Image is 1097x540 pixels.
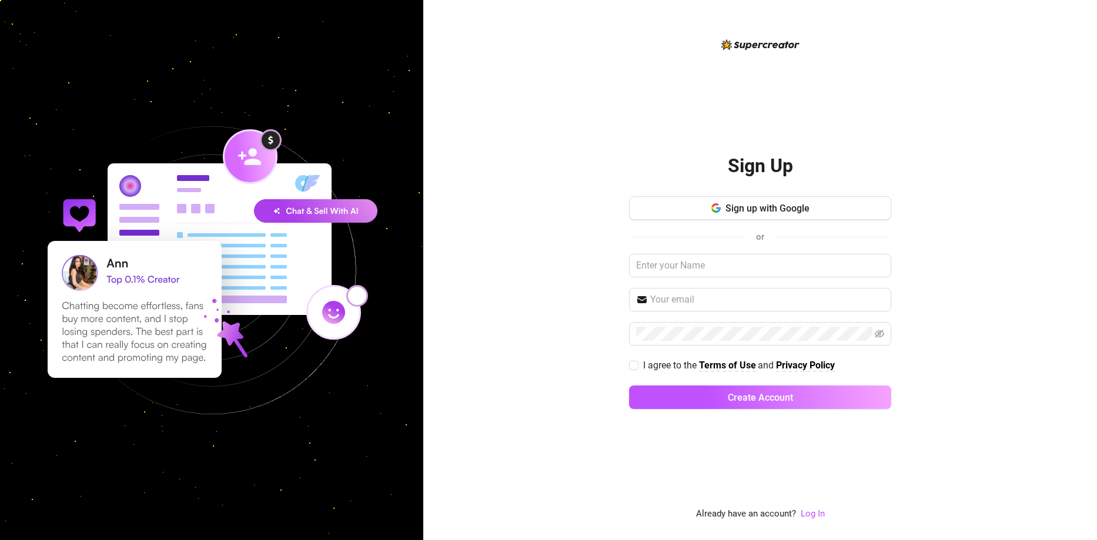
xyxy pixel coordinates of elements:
[629,385,891,409] button: Create Account
[699,360,756,372] a: Terms of Use
[643,360,699,371] span: I agree to the
[728,392,793,403] span: Create Account
[696,507,796,521] span: Already have an account?
[721,39,800,50] img: logo-BBDzfeDw.svg
[776,360,835,372] a: Privacy Policy
[629,196,891,220] button: Sign up with Google
[8,67,415,474] img: signup-background-D0MIrEPF.svg
[801,507,825,521] a: Log In
[776,360,835,371] strong: Privacy Policy
[758,360,776,371] span: and
[875,329,884,338] span: eye-invisible
[650,293,884,307] input: Your email
[629,254,891,277] input: Enter your Name
[699,360,756,371] strong: Terms of Use
[756,232,764,242] span: or
[728,154,793,178] h2: Sign Up
[801,508,825,519] a: Log In
[725,203,810,214] span: Sign up with Google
